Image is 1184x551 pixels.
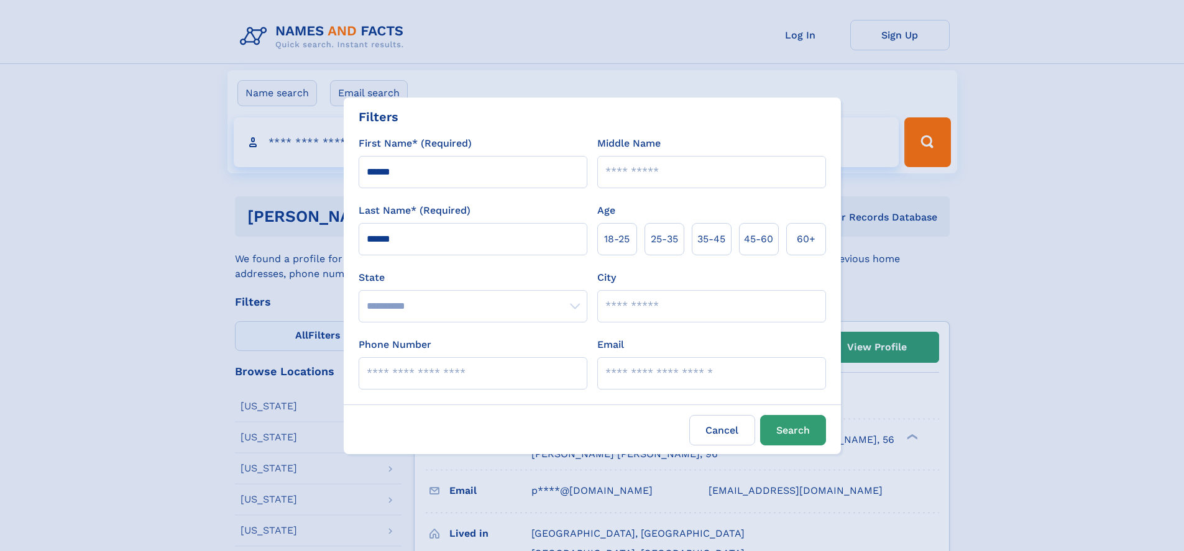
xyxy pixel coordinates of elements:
[689,415,755,445] label: Cancel
[597,270,616,285] label: City
[744,232,773,247] span: 45‑60
[359,337,431,352] label: Phone Number
[760,415,826,445] button: Search
[697,232,725,247] span: 35‑45
[359,107,398,126] div: Filters
[359,203,470,218] label: Last Name* (Required)
[359,136,472,151] label: First Name* (Required)
[604,232,630,247] span: 18‑25
[651,232,678,247] span: 25‑35
[797,232,815,247] span: 60+
[597,136,661,151] label: Middle Name
[597,337,624,352] label: Email
[359,270,587,285] label: State
[597,203,615,218] label: Age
